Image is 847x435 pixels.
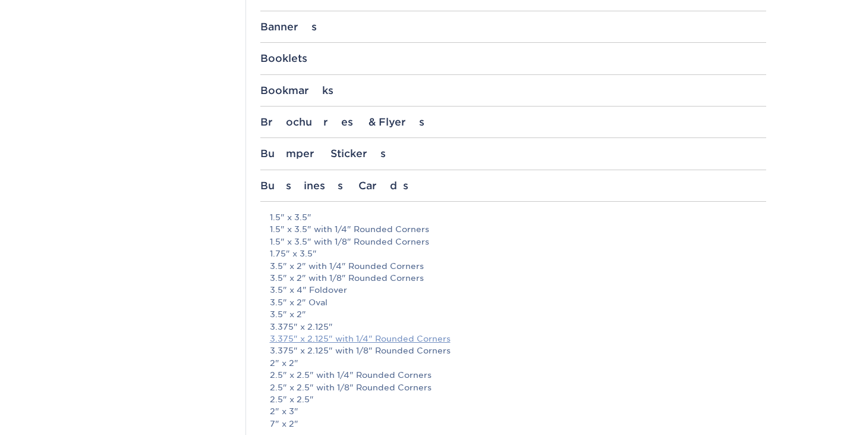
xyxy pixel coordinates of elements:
[270,285,347,295] a: 3.5" x 4" Foldover
[270,395,314,404] a: 2.5" x 2.5"
[270,273,424,283] a: 3.5" x 2" with 1/8" Rounded Corners
[260,148,766,159] div: Bumper Stickers
[260,180,766,192] div: Business Cards
[270,406,298,416] a: 2" x 3"
[260,52,766,64] div: Booklets
[270,419,298,428] a: 7" x 2"
[260,116,766,128] div: Brochures & Flyers
[270,249,317,258] a: 1.75" x 3.5"
[270,261,424,271] a: 3.5" x 2" with 1/4" Rounded Corners
[270,383,432,392] a: 2.5" x 2.5" with 1/8" Rounded Corners
[270,309,306,319] a: 3.5" x 2"
[270,346,451,355] a: 3.375" x 2.125" with 1/8" Rounded Corners
[270,212,311,222] a: 1.5" x 3.5"
[3,399,101,431] iframe: Google Customer Reviews
[270,334,451,343] a: 3.375" x 2.125" with 1/4" Rounded Corners
[270,370,432,380] a: 2.5" x 2.5" with 1/4" Rounded Corners
[260,21,766,33] div: Banners
[270,237,429,246] a: 1.5" x 3.5" with 1/8" Rounded Corners
[270,224,429,234] a: 1.5" x 3.5" with 1/4" Rounded Corners
[270,322,333,331] a: 3.375" x 2.125"
[270,358,298,368] a: 2" x 2"
[270,298,328,307] a: 3.5" x 2" Oval
[260,85,766,96] div: Bookmarks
